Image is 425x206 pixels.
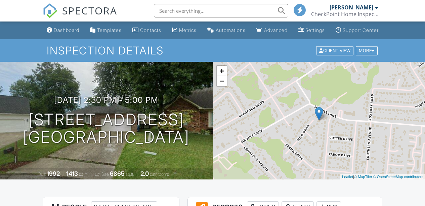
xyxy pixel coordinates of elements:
[373,175,423,179] a: © OpenStreetMap contributors
[62,3,117,17] span: SPECTORA
[47,170,60,177] div: 1992
[217,66,227,76] a: Zoom in
[179,27,197,33] div: Metrics
[311,11,378,17] div: CheckPoint Home Inspections,LLC
[54,27,79,33] div: Dashboard
[217,76,227,86] a: Zoom out
[87,24,124,37] a: Templates
[38,172,46,177] span: Built
[154,4,288,17] input: Search everything...
[95,172,109,177] span: Lot Size
[54,95,158,105] h3: [DATE] 2:30 pm - 5:00 pm
[79,172,88,177] span: sq. ft.
[296,24,328,37] a: Settings
[333,24,381,37] a: Support Center
[264,27,288,33] div: Advanced
[316,46,353,55] div: Client View
[254,24,290,37] a: Advanced
[66,170,78,177] div: 1413
[97,27,122,33] div: Templates
[110,170,125,177] div: 6865
[150,172,169,177] span: bathrooms
[342,175,353,179] a: Leaflet
[23,111,189,147] h1: [STREET_ADDRESS] [GEOGRAPHIC_DATA]
[130,24,164,37] a: Contacts
[169,24,199,37] a: Metrics
[340,174,425,180] div: |
[43,3,57,18] img: The Best Home Inspection Software - Spectora
[305,27,325,33] div: Settings
[343,27,379,33] div: Support Center
[330,4,373,11] div: [PERSON_NAME]
[140,170,149,177] div: 2.0
[354,175,372,179] a: © MapTiler
[315,48,355,53] a: Client View
[216,27,246,33] div: Automations
[43,9,117,23] a: SPECTORA
[126,172,134,177] span: sq.ft.
[47,45,378,56] h1: Inspection Details
[140,27,161,33] div: Contacts
[205,24,248,37] a: Automations (Basic)
[44,24,82,37] a: Dashboard
[356,46,378,55] div: More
